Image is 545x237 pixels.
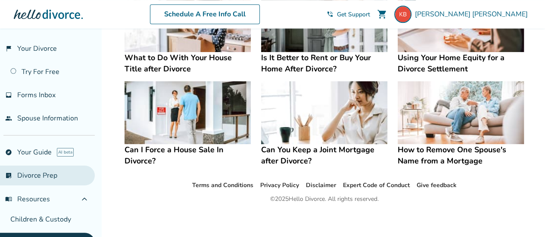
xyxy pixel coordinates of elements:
[261,81,387,167] a: Can You Keep a Joint Mortgage after Divorce?Can You Keep a Joint Mortgage after Divorce?
[398,81,524,145] img: How to Remove One Spouse's Name from a Mortgage
[192,181,253,189] a: Terms and Conditions
[343,181,410,189] a: Expert Code of Conduct
[502,196,545,237] iframe: Chat Widget
[5,194,50,204] span: Resources
[261,144,387,166] h4: Can You Keep a Joint Mortgage after Divorce?
[398,144,524,166] h4: How to Remove One Spouse's Name from a Mortgage
[398,81,524,167] a: How to Remove One Spouse's Name from a MortgageHow to Remove One Spouse's Name from a Mortgage
[57,148,74,157] span: AI beta
[394,6,411,23] img: kbentfield@me.com
[17,90,56,100] span: Forms Inbox
[5,172,12,179] span: list_alt_check
[150,4,260,24] a: Schedule A Free Info Call
[125,81,251,167] a: Can I Force a House Sale In Divorce?Can I Force a House Sale In Divorce?
[5,45,12,52] span: flag_2
[327,10,370,18] a: phone_in_talkGet Support
[337,10,370,18] span: Get Support
[125,52,251,74] h4: What to Do With Your House Title after Divorce
[260,181,299,189] a: Privacy Policy
[415,9,531,19] span: [PERSON_NAME] [PERSON_NAME]
[377,9,387,19] span: shopping_cart
[261,52,387,74] h4: Is It Better to Rent or Buy Your Home After Divorce?
[5,196,12,203] span: menu_book
[306,180,336,191] li: Disclaimer
[79,194,90,204] span: expand_less
[327,11,333,18] span: phone_in_talk
[5,115,12,122] span: people
[5,92,12,98] span: inbox
[398,52,524,74] h4: Using Your Home Equity for a Divorce Settlement
[417,180,457,191] li: Give feedback
[261,81,387,145] img: Can You Keep a Joint Mortgage after Divorce?
[125,144,251,166] h4: Can I Force a House Sale In Divorce?
[5,149,12,156] span: explore
[125,81,251,145] img: Can I Force a House Sale In Divorce?
[270,194,379,204] div: © 2025 Hello Divorce. All rights reserved.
